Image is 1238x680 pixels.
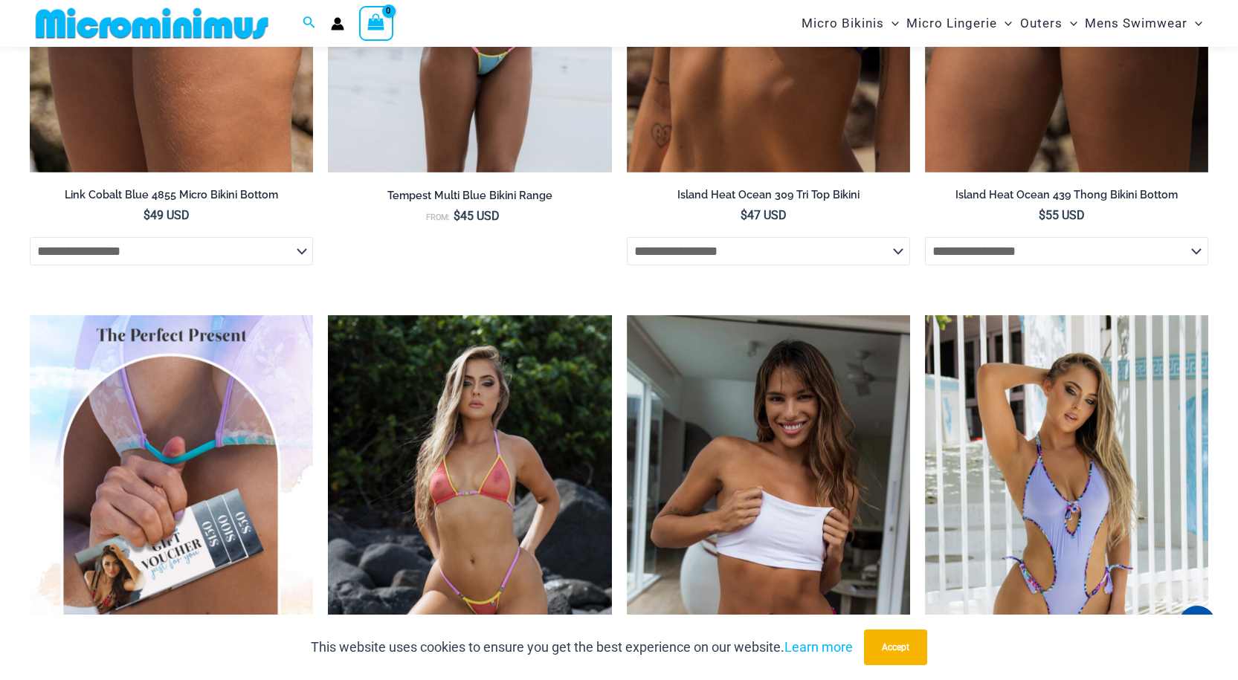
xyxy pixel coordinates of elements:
[426,213,450,222] span: From:
[1063,4,1077,42] span: Menu Toggle
[802,4,884,42] span: Micro Bikinis
[328,189,611,203] h2: Tempest Multi Blue Bikini Range
[925,188,1208,207] a: Island Heat Ocean 439 Thong Bikini Bottom
[796,2,1208,45] nav: Site Navigation
[328,189,611,208] a: Tempest Multi Blue Bikini Range
[784,639,853,655] a: Learn more
[30,188,313,202] h2: Link Cobalt Blue 4855 Micro Bikini Bottom
[925,188,1208,202] h2: Island Heat Ocean 439 Thong Bikini Bottom
[884,4,899,42] span: Menu Toggle
[741,208,747,222] span: $
[331,17,344,30] a: Account icon link
[627,188,910,202] h2: Island Heat Ocean 309 Tri Top Bikini
[1081,4,1206,42] a: Mens SwimwearMenu ToggleMenu Toggle
[997,4,1012,42] span: Menu Toggle
[30,188,313,207] a: Link Cobalt Blue 4855 Micro Bikini Bottom
[1039,208,1045,222] span: $
[303,14,316,33] a: Search icon link
[798,4,903,42] a: Micro BikinisMenu ToggleMenu Toggle
[144,208,150,222] span: $
[454,209,460,223] span: $
[359,6,393,40] a: View Shopping Cart, empty
[627,188,910,207] a: Island Heat Ocean 309 Tri Top Bikini
[1016,4,1081,42] a: OutersMenu ToggleMenu Toggle
[144,208,190,222] bdi: 49 USD
[30,7,274,40] img: MM SHOP LOGO FLAT
[903,4,1016,42] a: Micro LingerieMenu ToggleMenu Toggle
[1085,4,1187,42] span: Mens Swimwear
[864,629,927,665] button: Accept
[311,636,853,658] p: This website uses cookies to ensure you get the best experience on our website.
[1039,208,1085,222] bdi: 55 USD
[741,208,787,222] bdi: 47 USD
[1020,4,1063,42] span: Outers
[454,209,500,223] bdi: 45 USD
[1187,4,1202,42] span: Menu Toggle
[906,4,997,42] span: Micro Lingerie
